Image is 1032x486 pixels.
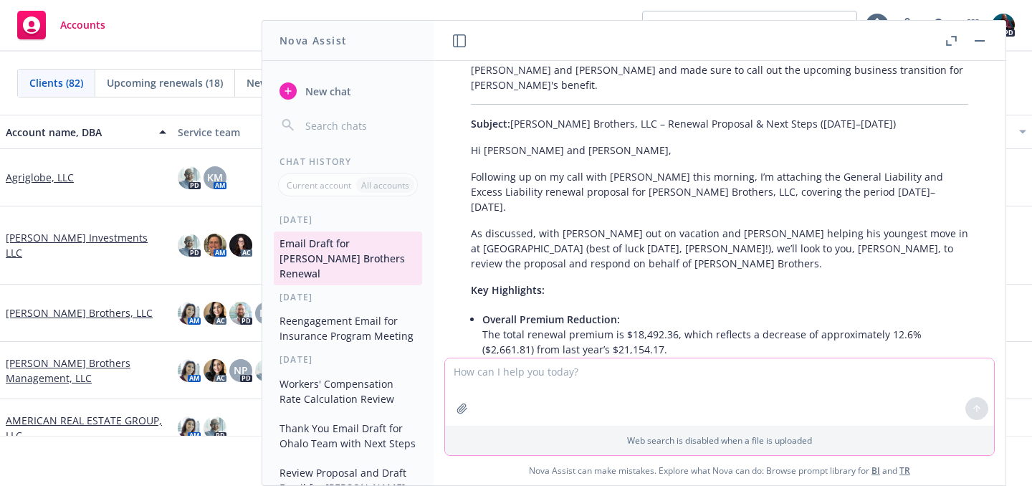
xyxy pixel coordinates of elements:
div: Chat History [262,156,434,168]
a: Accounts [11,5,111,45]
div: [DATE] [262,353,434,366]
p: Below is a draft email for your purposes, incorporating both the renewal proposal highlights and ... [471,32,968,92]
img: photo [992,14,1015,37]
img: photo [178,166,201,189]
a: Report a Bug [893,11,922,39]
a: Search [926,11,955,39]
img: photo [178,416,201,439]
span: Nova Assist can make mistakes. Explore what Nova can do: Browse prompt library for and [439,456,1000,485]
span: New chat [302,84,351,99]
div: Service team [178,125,338,140]
img: photo [204,359,226,382]
button: Workers' Compensation Rate Calculation Review [274,372,422,411]
a: TR [899,464,910,477]
img: photo [204,416,226,439]
p: The total renewal premium is $18,492.36, which reflects a decrease of approximately 12.6% ($2,661... [482,312,968,357]
span: New businesses (1) [247,75,339,90]
a: [PERSON_NAME] Investments LLC [6,230,166,260]
div: [DATE] [262,291,434,303]
button: Email Draft for [PERSON_NAME] Brothers Renewal [274,232,422,285]
span: Accounts [60,19,105,31]
a: [PERSON_NAME] Brothers Management, LLC [6,356,166,386]
div: Account name, DBA [6,125,150,140]
p: [PERSON_NAME] Brothers, LLC – Renewal Proposal & Next Steps ([DATE]–[DATE]) [471,116,968,131]
button: Thank You Email Draft for Ohalo Team with Next Steps [274,416,422,455]
span: Overall Premium Reduction: [482,313,620,326]
a: AMERICAN REAL ESTATE GROUP, LLC [6,413,166,443]
img: photo [229,302,252,325]
button: New chat [274,78,422,104]
div: [DATE] [262,214,434,226]
span: Clients (82) [29,75,83,90]
span: Subject: [471,117,510,130]
p: As discussed, with [PERSON_NAME] out on vacation and [PERSON_NAME] helping his youngest move in a... [471,226,968,271]
button: View accounts as producer... [642,11,857,39]
img: photo [178,302,201,325]
img: photo [255,359,278,382]
img: photo [229,234,252,257]
p: All accounts [361,179,409,191]
span: Upcoming renewals (18) [107,75,223,90]
span: NP [259,305,274,320]
img: photo [178,234,201,257]
img: photo [204,302,226,325]
a: [PERSON_NAME] Brothers, LLC [6,305,153,320]
p: Hi [PERSON_NAME] and [PERSON_NAME], [471,143,968,158]
a: Switch app [959,11,988,39]
p: Current account [287,179,351,191]
span: KM [207,170,223,185]
h1: Nova Assist [279,33,347,48]
button: Reengagement Email for Insurance Program Meeting [274,309,422,348]
span: View accounts as producer... [654,18,792,33]
img: photo [178,359,201,382]
p: Following up on my call with [PERSON_NAME] this morning, I’m attaching the General Liability and ... [471,169,968,214]
img: photo [204,234,226,257]
button: Service team [172,115,344,149]
span: NP [234,363,248,378]
a: BI [871,464,880,477]
input: Search chats [302,115,416,135]
span: Key Highlights: [471,283,545,297]
p: Web search is disabled when a file is uploaded [454,434,985,447]
a: Agriglobe, LLC [6,170,74,185]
